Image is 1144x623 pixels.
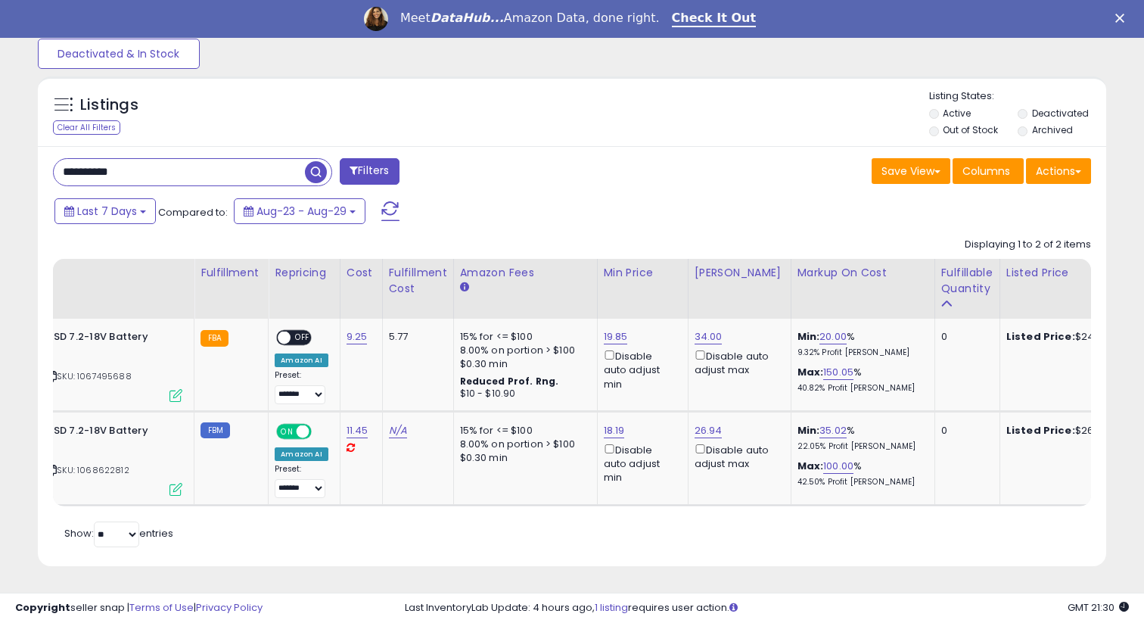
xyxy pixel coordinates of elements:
div: 0 [941,424,988,438]
a: 19.85 [604,329,628,344]
label: Out of Stock [943,123,998,136]
a: 9.25 [347,329,368,344]
div: Repricing [275,265,333,281]
div: Amazon AI [275,354,328,367]
div: Fulfillable Quantity [941,265,993,297]
div: Displaying 1 to 2 of 2 items [965,238,1091,252]
a: Check It Out [672,11,757,27]
img: Profile image for Georgie [364,7,388,31]
div: Disable auto adjust min [604,441,676,485]
a: 100.00 [823,459,853,474]
i: DataHub... [431,11,504,25]
div: 0 [941,330,988,344]
b: Min: [797,329,820,344]
span: | SKU: 1067495688 [45,370,132,382]
a: Privacy Policy [196,600,263,615]
div: Fulfillment [201,265,262,281]
div: seller snap | | [15,601,263,615]
div: $10 - $10.90 [460,388,586,400]
a: N/A [389,423,407,438]
a: 26.94 [695,423,723,438]
small: FBM [201,422,230,438]
div: $24.93 [1006,330,1132,344]
div: 15% for <= $100 [460,424,586,438]
div: Close [1115,14,1130,23]
div: $0.30 min [460,357,586,371]
b: Listed Price: [1006,423,1075,438]
div: Markup on Cost [797,265,928,281]
a: 20.00 [819,329,847,344]
label: Deactivated [1032,107,1089,120]
button: Save View [872,158,950,184]
div: [PERSON_NAME] [695,265,785,281]
span: Last 7 Days [77,204,137,219]
button: Actions [1026,158,1091,184]
button: Aug-23 - Aug-29 [234,198,365,224]
p: 9.32% Profit [PERSON_NAME] [797,347,923,358]
div: Last InventoryLab Update: 4 hours ago, requires user action. [405,601,1129,615]
span: ON [278,425,297,438]
div: Amazon AI [275,447,328,461]
div: Amazon Fees [460,265,591,281]
button: Deactivated & In Stock [38,39,200,69]
div: Disable auto adjust max [695,347,779,377]
div: Meet Amazon Data, done right. [400,11,660,26]
div: % [797,330,923,358]
div: 8.00% on portion > $100 [460,344,586,357]
p: 22.05% Profit [PERSON_NAME] [797,441,923,452]
button: Columns [953,158,1024,184]
h5: Listings [80,95,138,116]
div: Min Price [604,265,682,281]
a: 150.05 [823,365,853,380]
span: Compared to: [158,205,228,220]
a: 34.00 [695,329,723,344]
button: Last 7 Days [54,198,156,224]
p: 42.50% Profit [PERSON_NAME] [797,477,923,487]
b: Max: [797,459,824,473]
div: % [797,424,923,452]
b: Min: [797,423,820,438]
th: The percentage added to the cost of goods (COGS) that forms the calculator for Min & Max prices. [791,259,934,319]
div: Disable auto adjust min [604,347,676,391]
small: FBA [201,330,228,347]
a: Terms of Use [129,600,194,615]
small: Amazon Fees. [460,281,469,294]
a: 35.02 [819,423,847,438]
button: Filters [340,158,399,185]
div: Clear All Filters [53,120,120,135]
a: 1 listing [595,600,628,615]
span: Aug-23 - Aug-29 [256,204,347,219]
div: Listed Price [1006,265,1137,281]
span: Columns [962,164,1010,179]
strong: Copyright [15,600,70,615]
label: Active [943,107,971,120]
p: Listing States: [929,89,1107,104]
b: Listed Price: [1006,329,1075,344]
span: 2025-09-6 21:30 GMT [1068,600,1129,615]
p: 40.82% Profit [PERSON_NAME] [797,383,923,394]
a: 18.19 [604,423,625,438]
div: Preset: [275,370,328,404]
span: Show: entries [64,526,173,540]
label: Archived [1032,123,1073,136]
div: $0.30 min [460,451,586,465]
div: % [797,366,923,394]
div: Preset: [275,464,328,498]
div: Cost [347,265,376,281]
b: Reduced Prof. Rng. [460,375,559,388]
span: OFF [309,425,334,438]
b: Max: [797,365,824,379]
span: | SKU: 1068622812 [45,464,129,476]
div: $26.94 [1006,424,1132,438]
div: % [797,459,923,487]
div: Fulfillment Cost [389,265,447,297]
div: 15% for <= $100 [460,330,586,344]
div: Disable auto adjust max [695,441,779,471]
div: 8.00% on portion > $100 [460,438,586,451]
div: 5.77 [389,330,442,344]
a: 11.45 [347,423,368,438]
span: OFF [291,332,316,344]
